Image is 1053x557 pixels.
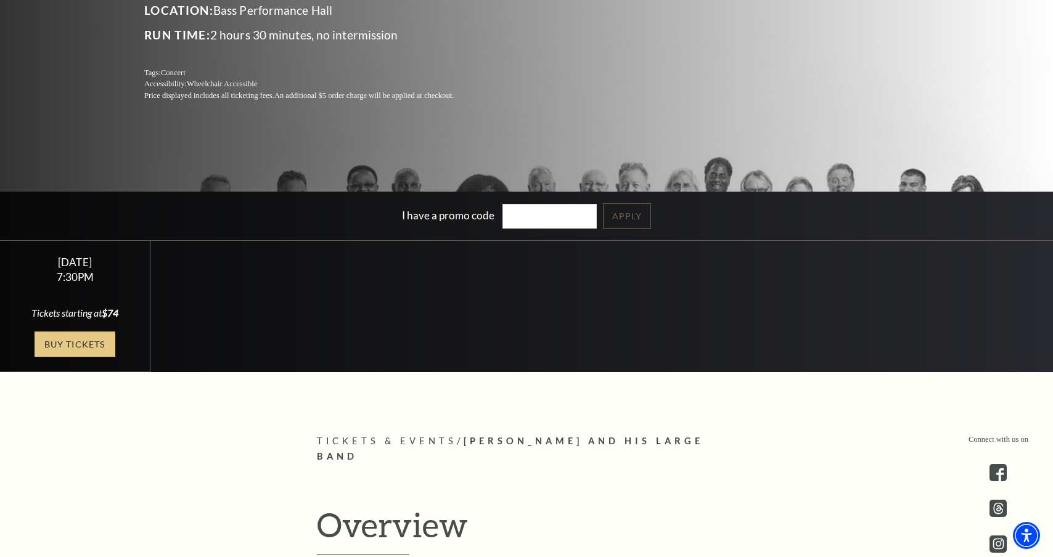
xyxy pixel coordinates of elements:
span: [PERSON_NAME] and his Large Band [317,436,703,461]
span: $74 [102,307,118,319]
p: Accessibility: [144,78,483,90]
a: instagram - open in a new tab [989,535,1007,553]
p: Connect with us on [969,434,1028,445]
p: / [317,434,736,465]
p: Price displayed includes all ticketing fees. [144,90,483,102]
a: facebook - open in a new tab [989,464,1007,481]
h2: Overview [317,505,736,555]
p: 2 hours 30 minutes, no intermission [144,25,483,45]
p: Tags: [144,67,483,79]
span: Wheelchair Accessible [187,79,257,88]
a: threads.com - open in a new tab [989,500,1007,517]
span: Location: [144,3,213,17]
div: [DATE] [15,256,136,269]
span: Concert [161,68,186,77]
p: Bass Performance Hall [144,1,483,20]
a: Buy Tickets [35,331,115,357]
div: Tickets starting at [15,306,136,320]
label: I have a promo code [402,208,494,221]
span: An additional $5 order charge will be applied at checkout. [274,91,454,100]
div: 7:30PM [15,272,136,282]
span: Tickets & Events [317,436,457,446]
span: Run Time: [144,28,210,42]
div: Accessibility Menu [1013,522,1040,549]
